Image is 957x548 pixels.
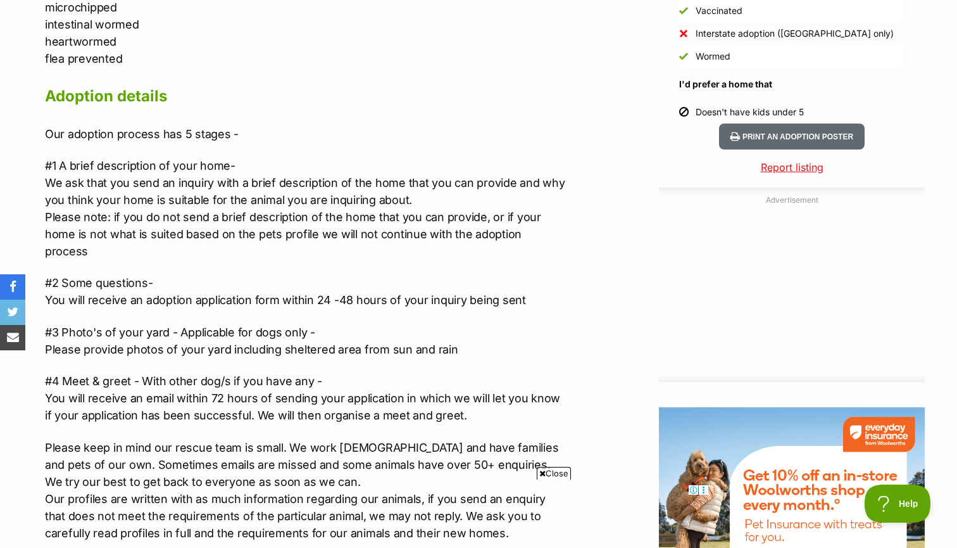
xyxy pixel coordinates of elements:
[679,29,688,38] img: No
[45,82,568,110] h2: Adoption details
[45,324,568,358] p: #3 Photo's of your yard - Applicable for dogs only - Please provide photos of your yard including...
[719,124,865,150] button: Print an adoption poster
[696,50,730,63] div: Wormed
[45,125,568,143] p: Our adoption process has 5 stages -
[659,188,925,382] div: Advertisement
[45,157,568,260] p: #1 A brief description of your home- We ask that you send an inquiry with a brief description of ...
[679,52,688,61] img: Yes
[659,160,925,175] a: Report listing
[696,106,804,118] div: Doesn't have kids under 5
[679,78,904,91] h4: I'd prefer a home that
[679,6,688,15] img: Yes
[696,27,894,40] div: Interstate adoption ([GEOGRAPHIC_DATA] only)
[45,274,568,309] p: #2 Some questions- You will receive an adoption application form within 24 -48 hours of your inqu...
[248,485,709,542] iframe: Advertisement
[537,467,571,480] span: Close
[696,4,742,17] div: Vaccinated
[45,373,568,424] p: #4 Meet & greet - With other dog/s if you have any - You will receive an email within 72 hours of...
[697,211,887,369] iframe: Advertisement
[865,485,932,523] iframe: Help Scout Beacon - Open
